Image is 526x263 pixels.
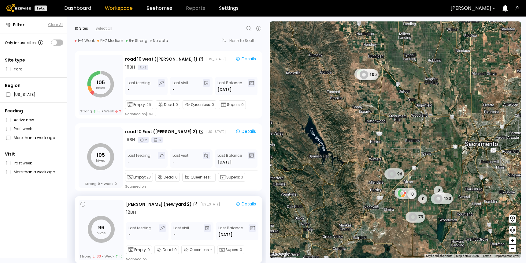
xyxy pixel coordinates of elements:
tspan: 96 [98,224,104,231]
button: Clear All [48,22,63,28]
div: Strong Weak [80,254,123,258]
div: Queenless: [182,173,216,182]
div: 96 [384,168,404,179]
div: Empty: [125,100,153,109]
div: Details [235,56,256,62]
div: 0 [418,194,427,203]
div: Feeding [5,108,63,114]
div: No data [150,38,168,43]
div: Dead: [154,246,179,254]
div: Last visit [172,152,188,165]
a: Open this area in Google Maps (opens a new window) [271,250,291,258]
div: 12 BH [126,209,136,216]
span: [DATE] [217,159,232,165]
div: [PERSON_NAME] (new yard 2) [126,201,192,208]
span: 0 [176,102,178,107]
div: North to South [229,39,260,43]
label: More than a week ago [14,169,55,175]
div: Last visit [173,224,189,238]
label: Past week [14,126,32,132]
div: - [172,159,175,165]
span: + [511,237,514,245]
span: [DATE] [218,232,232,238]
span: Filter [13,22,24,28]
div: Last feeding [128,152,150,165]
div: 1-4 Weak [75,38,95,43]
div: Supers: [219,100,246,109]
span: 2 [115,109,121,113]
div: Region [5,82,63,89]
span: 33 [93,254,101,258]
tspan: hives [96,158,105,163]
div: Only in-use sites [5,39,44,46]
div: Last Balance [217,152,242,165]
a: Beehomes [146,6,172,11]
div: Site type [5,57,63,63]
button: + [509,237,516,245]
div: Details [235,129,256,134]
label: Active now [14,117,34,123]
div: Empty: [126,246,152,254]
button: Details [233,201,258,208]
button: Keyboard shortcuts [426,254,452,258]
div: 120 [431,193,453,204]
div: Dead: [156,100,180,109]
div: Last feeding [128,224,151,238]
div: Empty: [125,173,153,182]
span: 0 [212,102,214,107]
div: 105 [354,68,376,79]
div: Supers: [217,246,244,254]
div: 105 [357,69,379,80]
tspan: hives [96,85,105,90]
span: 23 [146,175,151,180]
a: Report a map error [495,254,519,257]
div: road 10 west ([PERSON_NAME] 1) [125,56,198,62]
div: 110 [394,188,417,199]
div: Scanned on [125,184,146,189]
a: Dashboard [64,6,91,11]
button: Details [233,128,258,135]
span: - [211,175,213,180]
div: 10 Sites [75,26,88,31]
div: 1 [138,65,148,70]
div: - [128,87,130,93]
span: 0 [240,247,242,253]
div: 0 [434,186,443,195]
div: Strong Weak [80,109,121,113]
div: Scanned on [126,257,147,261]
div: 16 BH [125,137,135,143]
span: 0 [147,247,150,253]
div: Details [235,201,256,207]
span: 0 [241,102,244,107]
div: road 10 East ([PERSON_NAME] 2) [125,129,198,135]
span: 0 [174,247,177,253]
label: More than a week ago [14,134,55,141]
div: Dead: [155,173,180,182]
span: 25 [146,102,151,107]
div: Supers: [218,173,245,182]
tspan: 105 [97,79,105,86]
div: 6 [151,137,163,143]
div: 0 [407,190,417,199]
div: 16 BH [125,64,135,70]
div: 5-7 Medium [97,38,123,43]
span: 16 [93,109,100,113]
div: Beta [35,6,47,11]
div: - [128,159,130,165]
a: Settings [219,6,239,11]
button: Details [233,55,258,63]
div: - [173,232,176,238]
div: 0 [436,191,446,200]
div: - [172,87,175,93]
div: - [128,232,131,238]
span: - [210,247,213,253]
div: Last feeding [128,79,150,93]
span: 0 [241,175,243,180]
button: – [509,245,516,252]
div: [US_STATE] [206,129,226,134]
img: Beewise logo [6,4,31,12]
div: 8+ Strong [126,38,147,43]
label: Past week [14,160,32,166]
div: Scanned on [DATE] [125,111,157,116]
